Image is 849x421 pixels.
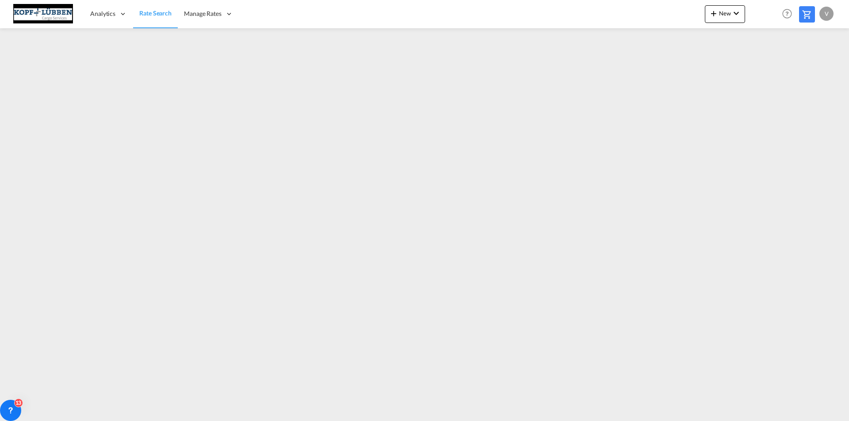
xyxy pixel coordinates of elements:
[13,4,73,24] img: 25cf3bb0aafc11ee9c4fdbd399af7748.JPG
[780,6,799,22] div: Help
[731,8,742,19] md-icon: icon-chevron-down
[819,7,834,21] div: v
[184,9,222,18] span: Manage Rates
[90,9,115,18] span: Analytics
[708,10,742,17] span: New
[705,5,745,23] button: icon-plus 400-fgNewicon-chevron-down
[780,6,795,21] span: Help
[708,8,719,19] md-icon: icon-plus 400-fg
[139,9,172,17] span: Rate Search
